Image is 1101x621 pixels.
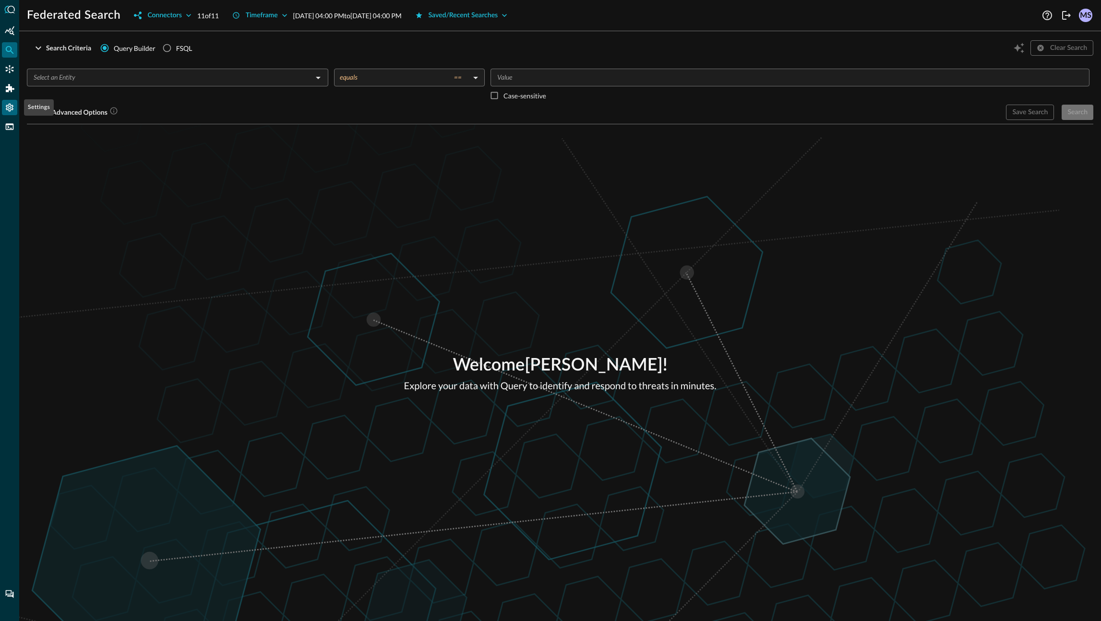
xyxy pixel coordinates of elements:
[429,10,498,22] div: Saved/Recent Searches
[340,73,469,82] div: equals
[27,105,124,120] button: Advanced Options
[46,42,91,54] div: Search Criteria
[2,119,17,134] div: FSQL
[340,73,358,82] span: equals
[128,8,197,23] button: Connectors
[293,11,402,21] p: [DATE] 04:00 PM to [DATE] 04:00 PM
[176,43,192,53] div: FSQL
[1059,8,1074,23] button: Logout
[30,72,310,84] input: Select an Entity
[2,81,18,96] div: Addons
[197,11,219,21] p: 11 of 11
[2,42,17,58] div: Federated Search
[27,40,97,56] button: Search Criteria
[114,43,156,53] span: Query Builder
[2,61,17,77] div: Connectors
[1079,9,1092,22] div: MS
[2,100,17,115] div: Settings
[1040,8,1055,23] button: Help
[409,8,514,23] button: Saved/Recent Searches
[246,10,278,22] div: Timeframe
[311,71,325,84] button: Open
[404,379,717,393] p: Explore your data with Query to identify and respond to threats in minutes.
[493,72,1085,84] input: Value
[503,91,546,101] p: Case-sensitive
[404,353,717,379] p: Welcome [PERSON_NAME] !
[2,23,17,38] div: Summary Insights
[27,8,120,23] h1: Federated Search
[454,73,462,82] span: ==
[2,586,17,602] div: Chat
[24,99,54,116] div: Settings
[147,10,181,22] div: Connectors
[52,107,118,119] div: Advanced Options
[227,8,293,23] button: Timeframe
